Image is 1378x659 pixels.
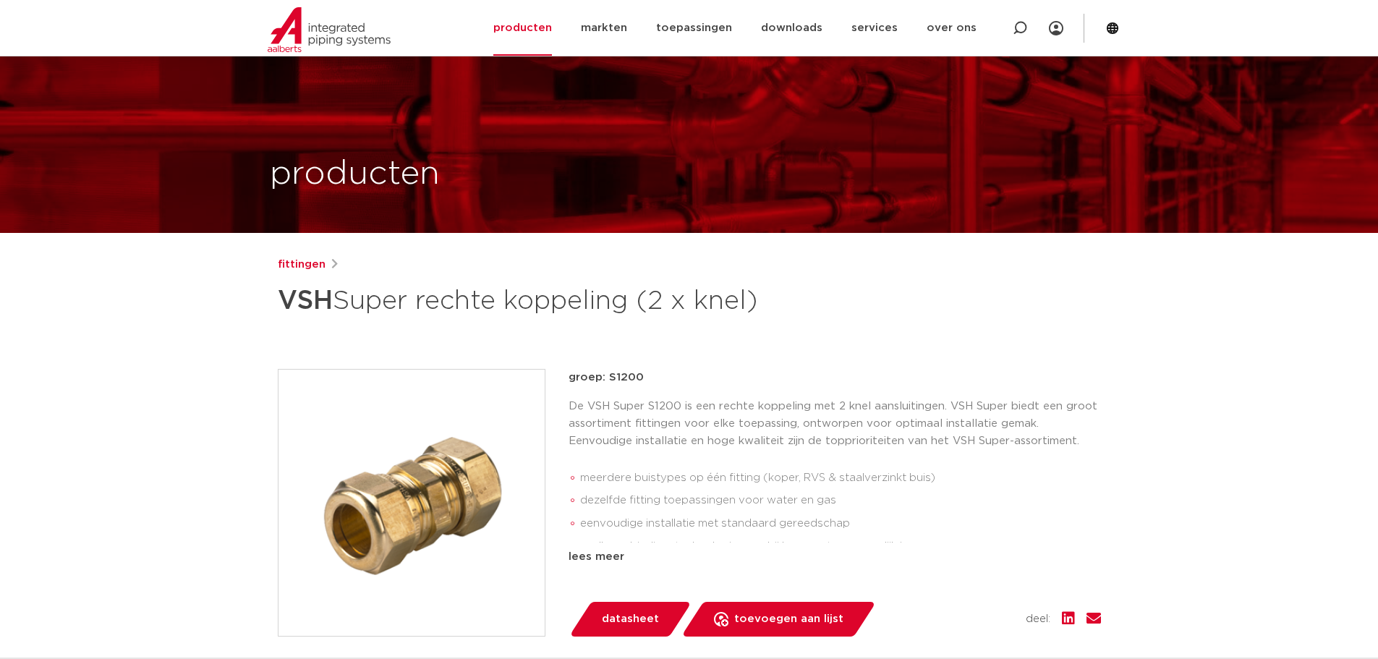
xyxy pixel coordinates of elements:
p: groep: S1200 [569,369,1101,386]
strong: VSH [278,288,333,314]
li: meerdere buistypes op één fitting (koper, RVS & staalverzinkt buis) [580,467,1101,490]
li: dezelfde fitting toepassingen voor water en gas [580,489,1101,512]
span: deel: [1026,611,1050,628]
a: fittingen [278,256,326,273]
p: De VSH Super S1200 is een rechte koppeling met 2 knel aansluitingen. VSH Super biedt een groot as... [569,398,1101,450]
li: snelle verbindingstechnologie waarbij her-montage mogelijk is [580,535,1101,558]
div: lees meer [569,548,1101,566]
span: toevoegen aan lijst [734,608,843,631]
h1: producten [270,151,440,197]
li: eenvoudige installatie met standaard gereedschap [580,512,1101,535]
a: datasheet [569,602,692,637]
img: Product Image for VSH Super rechte koppeling (2 x knel) [278,370,545,636]
span: datasheet [602,608,659,631]
h1: Super rechte koppeling (2 x knel) [278,279,821,323]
